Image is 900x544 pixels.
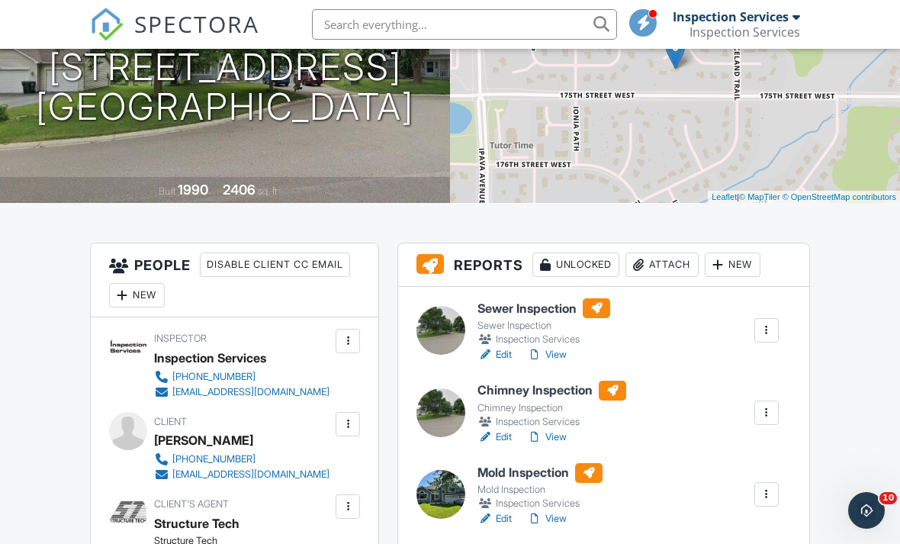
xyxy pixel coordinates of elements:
a: [PHONE_NUMBER] [154,369,329,385]
span: Built [159,185,175,197]
div: New [109,283,165,307]
h6: Sewer Inspection [477,298,610,318]
span: SPECTORA [134,8,259,40]
span: Client [154,416,187,427]
div: Attach [625,253,699,277]
div: Inspection Services [673,9,789,24]
div: [PHONE_NUMBER] [172,453,256,465]
div: Unlocked [532,253,619,277]
div: Mold Inspection [477,484,603,496]
div: [EMAIL_ADDRESS][DOMAIN_NAME] [172,468,329,481]
h1: [STREET_ADDRESS] [GEOGRAPHIC_DATA] [36,47,414,128]
div: [EMAIL_ADDRESS][DOMAIN_NAME] [172,386,329,398]
a: Sewer Inspection Sewer Inspection Inspection Services [477,298,610,347]
div: Structure Tech [154,512,239,535]
h3: People [91,243,378,317]
a: Edit [477,347,512,362]
span: sq. ft. [258,185,279,197]
h6: Mold Inspection [477,463,603,483]
a: View [527,347,567,362]
div: Chimney Inspection [477,402,626,414]
a: View [527,430,567,445]
div: 2406 [223,182,256,198]
a: Chimney Inspection Chimney Inspection Inspection Services [477,381,626,430]
div: Inspection Services [154,346,266,369]
span: Client's Agent [154,498,229,510]
div: Inspection Services [477,496,603,511]
div: [PERSON_NAME] [154,429,253,452]
input: Search everything... [312,9,617,40]
a: [EMAIL_ADDRESS][DOMAIN_NAME] [154,467,329,482]
a: Edit [477,511,512,526]
div: Inspection Services [477,332,610,347]
div: 1990 [178,182,208,198]
div: Sewer Inspection [477,320,610,332]
img: The Best Home Inspection Software - Spectora [90,8,124,41]
span: 10 [879,492,897,504]
a: © OpenStreetMap contributors [783,192,896,201]
span: Inspector [154,333,207,344]
div: Disable Client CC Email [200,253,350,277]
div: [PHONE_NUMBER] [172,371,256,383]
a: [PHONE_NUMBER] [154,452,329,467]
a: Leaflet [712,192,737,201]
h6: Chimney Inspection [477,381,626,401]
a: Edit [477,430,512,445]
a: [EMAIL_ADDRESS][DOMAIN_NAME] [154,385,329,400]
div: Inspection Services [477,414,626,430]
div: New [705,253,760,277]
a: SPECTORA [90,21,259,53]
h3: Reports [398,243,809,287]
a: © MapTiler [739,192,780,201]
div: | [708,191,900,204]
div: Inspection Services [689,24,800,40]
a: View [527,511,567,526]
a: Mold Inspection Mold Inspection Inspection Services [477,463,603,512]
iframe: Intercom live chat [848,492,885,529]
